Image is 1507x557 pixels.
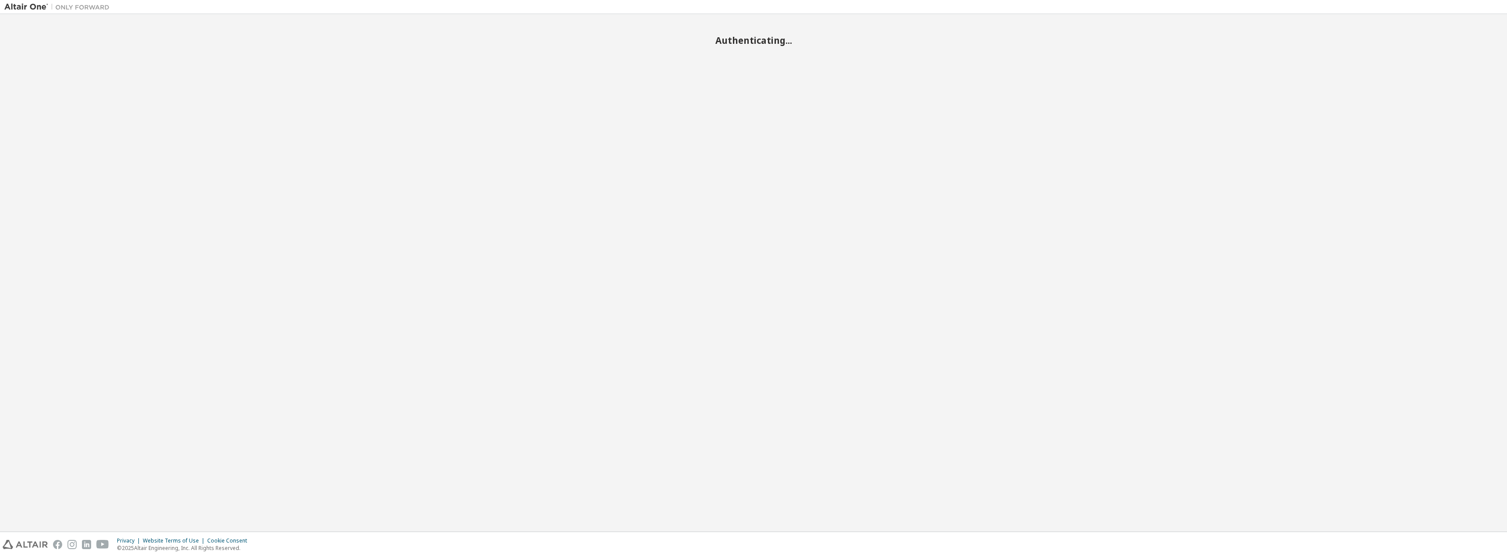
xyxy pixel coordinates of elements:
[207,537,252,544] div: Cookie Consent
[53,540,62,549] img: facebook.svg
[143,537,207,544] div: Website Terms of Use
[82,540,91,549] img: linkedin.svg
[4,3,114,11] img: Altair One
[4,35,1503,46] h2: Authenticating...
[67,540,77,549] img: instagram.svg
[3,540,48,549] img: altair_logo.svg
[96,540,109,549] img: youtube.svg
[117,537,143,544] div: Privacy
[117,544,252,552] p: © 2025 Altair Engineering, Inc. All Rights Reserved.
